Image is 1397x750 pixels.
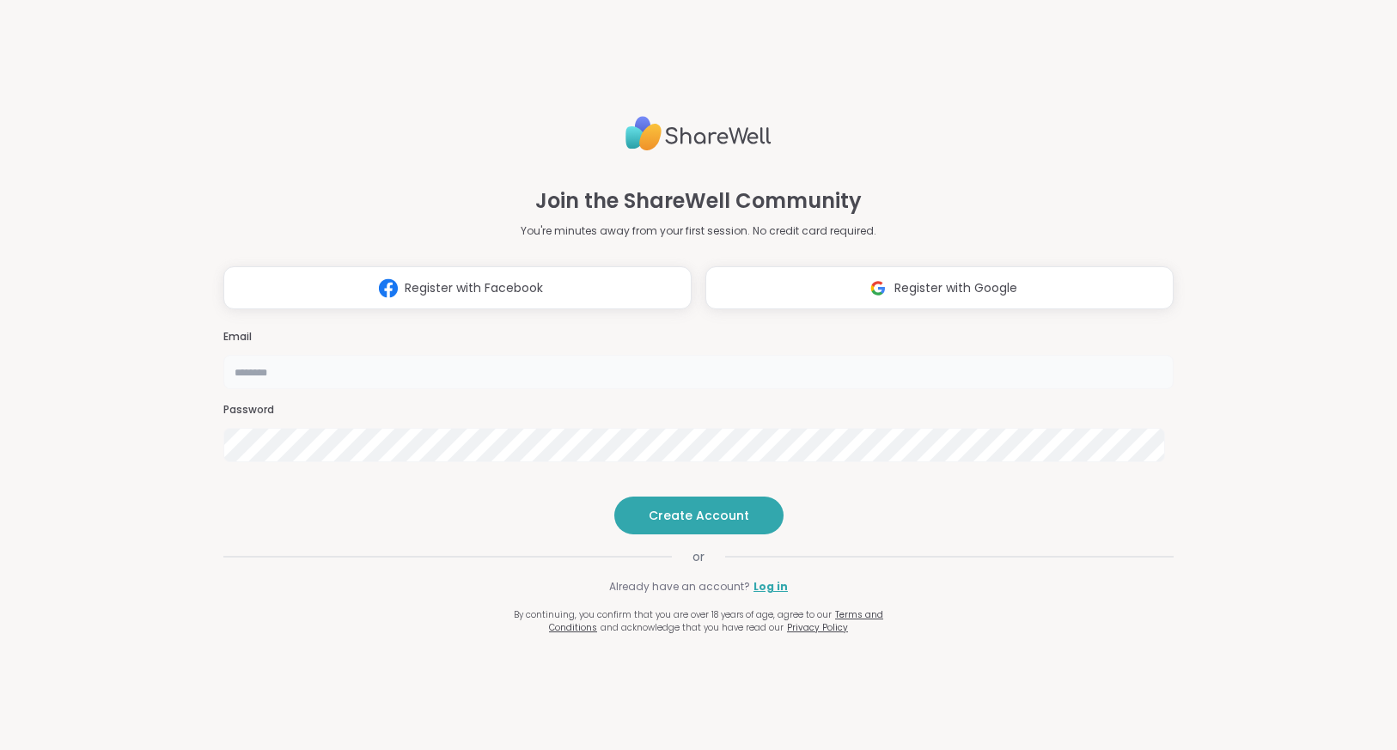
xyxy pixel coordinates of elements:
[625,109,772,158] img: ShareWell Logo
[609,579,750,595] span: Already have an account?
[549,608,883,634] a: Terms and Conditions
[223,403,1174,418] h3: Password
[672,548,725,565] span: or
[705,266,1174,309] button: Register with Google
[372,272,405,304] img: ShareWell Logomark
[753,579,788,595] a: Log in
[223,266,692,309] button: Register with Facebook
[614,497,784,534] button: Create Account
[787,621,848,634] a: Privacy Policy
[601,621,784,634] span: and acknowledge that you have read our
[405,279,543,297] span: Register with Facebook
[894,279,1017,297] span: Register with Google
[223,330,1174,345] h3: Email
[535,186,862,216] h1: Join the ShareWell Community
[521,223,876,239] p: You're minutes away from your first session. No credit card required.
[862,272,894,304] img: ShareWell Logomark
[514,608,832,621] span: By continuing, you confirm that you are over 18 years of age, agree to our
[649,507,749,524] span: Create Account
